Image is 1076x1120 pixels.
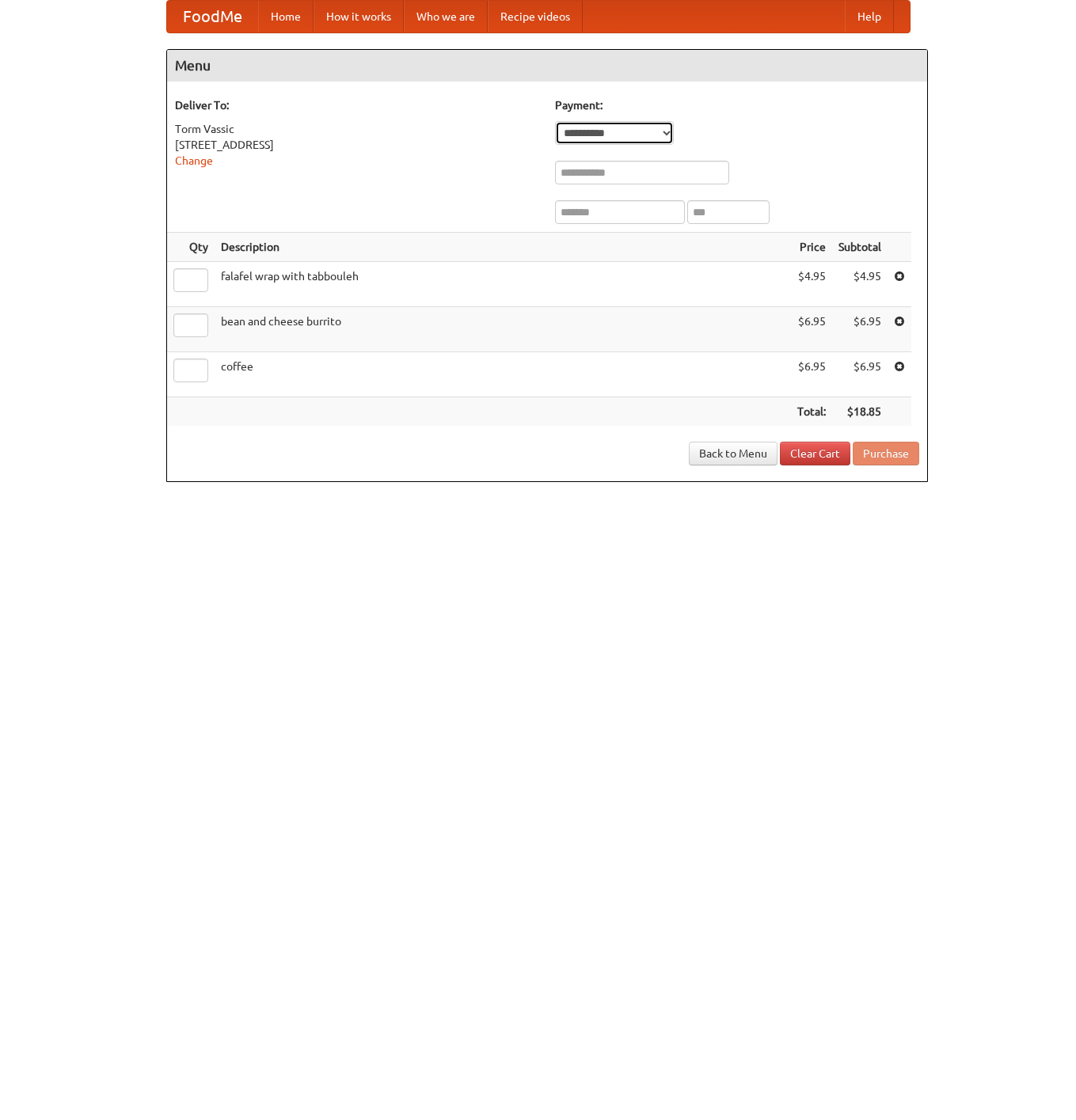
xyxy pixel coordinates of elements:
td: $4.95 [832,262,888,307]
a: Who we are [404,1,488,32]
td: $4.95 [791,262,832,307]
a: Clear Cart [780,442,850,465]
h5: Payment: [555,97,919,113]
td: coffee [215,352,791,397]
a: How it works [314,1,404,32]
div: [STREET_ADDRESS] [175,137,539,153]
button: Purchase [853,442,919,465]
th: Total: [791,397,832,427]
h4: Menu [167,50,927,82]
td: falafel wrap with tabbouleh [215,262,791,307]
a: FoodMe [167,1,258,32]
a: Recipe videos [488,1,583,32]
th: Qty [167,233,215,262]
a: Back to Menu [689,442,778,465]
td: $6.95 [832,352,888,397]
td: $6.95 [832,307,888,352]
th: Price [791,233,832,262]
a: Home [258,1,314,32]
th: $18.85 [832,397,888,427]
h5: Deliver To: [175,97,539,113]
div: Torm Vassic [175,121,539,137]
td: bean and cheese burrito [215,307,791,352]
td: $6.95 [791,307,832,352]
th: Description [215,233,791,262]
a: Help [845,1,894,32]
a: Change [175,154,213,167]
th: Subtotal [832,233,888,262]
td: $6.95 [791,352,832,397]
